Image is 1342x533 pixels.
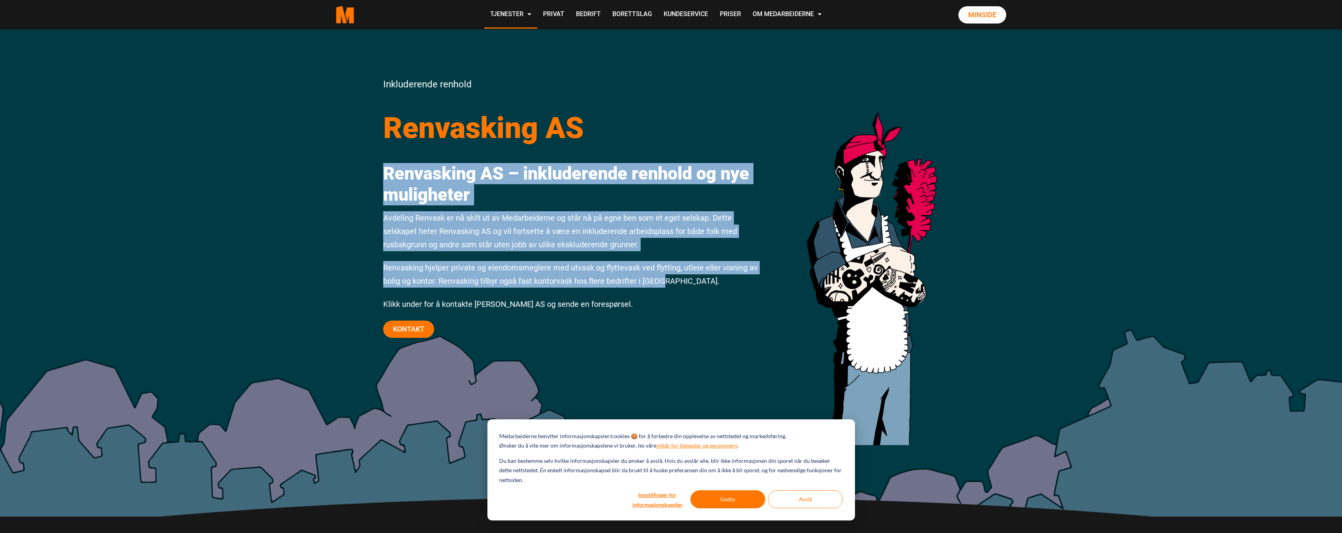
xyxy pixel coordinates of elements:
a: Bedrift [570,1,607,29]
p: Du kan bestemme selv hvilke informasjonskapsler du ønsker å avslå. Hvis du avslår alle, blir ikke... [499,456,842,485]
p: Ønsker du å vite mer om informasjonskapslene vi bruker, les våre . [499,441,739,451]
a: Minside [958,6,1006,24]
h2: Renvasking AS – inkluderende renhold og nye muligheter [383,163,763,205]
p: Klikk under for å kontakte [PERSON_NAME] AS og sende en forespørsel. [383,297,763,311]
p: Avdeling Renvask er nå skilt ut av Medarbeiderne og står nå på egne ben som et eget selskap. Dett... [383,211,763,251]
button: Godta [690,490,765,508]
a: Privat [537,1,570,29]
p: Medarbeiderne benytter informasjonskapsler/cookies 🍪 for å forbedre din opplevelse av nettstedet ... [499,431,786,441]
a: Kundeservice [658,1,714,29]
button: Avslå [768,490,843,508]
a: Kontakt [383,321,434,338]
div: Cookie banner [487,419,855,520]
span: Renvasking AS [383,111,584,145]
p: Inkluderende renhold [383,76,763,92]
a: Borettslag [607,1,658,29]
a: Tjenester [484,1,537,29]
button: Innstillinger for informasjonskapsler [627,490,688,508]
a: vilkår for tjenester og personvern [656,441,737,451]
p: Renvasking hjelper private og eiendomsmeglere med utvask og flyttevask ved flytting, utleie eller... [383,261,763,288]
a: Priser [714,1,747,29]
img: image 15 [775,76,959,448]
a: Om Medarbeiderne [747,1,828,29]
